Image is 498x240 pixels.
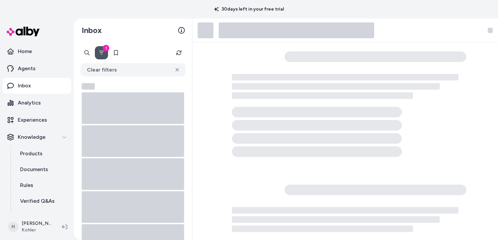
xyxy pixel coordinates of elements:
p: Knowledge [18,133,45,141]
p: Agents [18,65,36,73]
a: Documents [14,162,71,177]
p: Experiences [18,116,47,124]
button: Refresh [172,46,185,59]
p: Home [18,47,32,55]
a: Reviews [14,209,71,225]
button: H[PERSON_NAME]Kohler [4,216,57,237]
p: Documents [20,165,48,173]
a: Inbox [3,78,71,94]
a: Rules [14,177,71,193]
p: [PERSON_NAME] [22,220,51,227]
a: Experiences [3,112,71,128]
p: 30 days left in your free trial [210,6,288,13]
button: Knowledge [3,129,71,145]
p: Inbox [18,82,31,90]
a: Products [14,146,71,162]
img: alby Logo [7,27,40,36]
a: Home [3,44,71,59]
a: Analytics [3,95,71,111]
button: Clear filters [80,63,185,76]
a: Verified Q&As [14,193,71,209]
h2: Inbox [82,25,102,35]
span: H [8,222,18,232]
p: Rules [20,181,33,189]
button: Filter [95,46,108,59]
p: Verified Q&As [20,197,55,205]
a: Agents [3,61,71,76]
div: 1 [103,45,109,51]
p: Products [20,150,42,158]
p: Analytics [18,99,41,107]
span: Kohler [22,227,51,233]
